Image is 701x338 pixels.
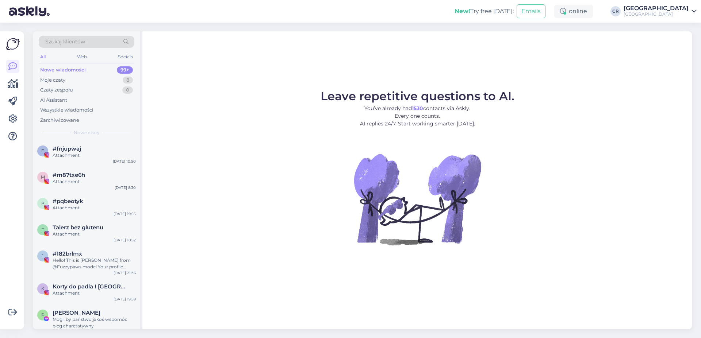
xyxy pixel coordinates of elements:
[76,52,88,62] div: Web
[53,224,103,231] span: Talerz bez glutenu
[114,211,136,217] div: [DATE] 19:55
[53,198,83,205] span: #pqbeotyk
[42,253,43,259] span: 1
[114,270,136,276] div: [DATE] 21:36
[40,117,79,124] div: Zarchiwizowane
[40,86,73,94] div: Czaty zespołu
[53,145,81,152] span: #fnjupwaj
[40,106,93,114] div: Wszystkie wiadomości
[53,152,136,159] div: Attachment
[412,105,423,112] b: 1530
[321,105,514,128] p: You’ve already had contacts via Askly. Every one counts. AI replies 24/7. Start working smarter [...
[114,237,136,243] div: [DATE] 18:52
[123,77,133,84] div: 8
[53,172,85,178] span: #m87txe6h
[113,159,136,164] div: [DATE] 10:50
[517,4,545,18] button: Emails
[41,174,45,180] span: m
[610,6,621,16] div: CR
[114,296,136,302] div: [DATE] 19:59
[115,185,136,190] div: [DATE] 8:30
[53,178,136,185] div: Attachment
[53,205,136,211] div: Attachment
[455,8,470,15] b: New!
[53,283,129,290] span: Korty do padla I Szczecin
[53,250,82,257] span: #182brlmx
[40,97,67,104] div: AI Assistant
[53,316,136,329] div: Mogli by państwo jakoś wspomóc bieg charetatywny
[40,77,65,84] div: Moje czaty
[116,52,134,62] div: Socials
[321,89,514,103] span: Leave repetitive questions to AI.
[352,133,483,265] img: No Chat active
[74,129,100,136] span: Nowe czaty
[41,312,45,318] span: P
[39,52,47,62] div: All
[42,227,44,232] span: T
[122,86,133,94] div: 0
[41,201,45,206] span: p
[6,37,20,51] img: Askly Logo
[53,231,136,237] div: Attachment
[53,290,136,296] div: Attachment
[45,38,85,46] span: Szukaj klientów
[117,66,133,74] div: 99+
[624,5,697,17] a: [GEOGRAPHIC_DATA][GEOGRAPHIC_DATA]
[53,257,136,270] div: Hello! This is [PERSON_NAME] from @Fuzzypaws.model Your profile caught our eye We are a world Fam...
[624,5,689,11] div: [GEOGRAPHIC_DATA]
[624,11,689,17] div: [GEOGRAPHIC_DATA]
[41,148,44,154] span: f
[40,66,86,74] div: Nowe wiadomości
[53,310,100,316] span: Paweł Tcho
[554,5,593,18] div: online
[41,286,45,291] span: K
[455,7,514,16] div: Try free [DATE]:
